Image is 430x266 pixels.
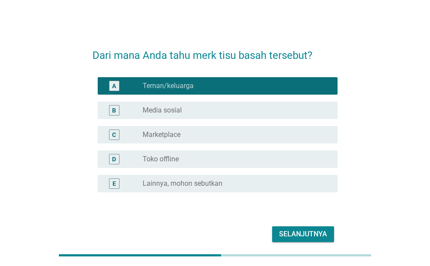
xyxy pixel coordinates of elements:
[143,179,222,188] label: Lainnya, mohon sebutkan
[112,81,116,90] div: A
[112,106,116,115] div: B
[143,155,179,164] label: Toko offline
[112,130,116,139] div: C
[112,154,116,164] div: D
[143,106,182,115] label: Media sosial
[113,179,116,188] div: E
[272,226,334,242] button: Selanjutnya
[143,130,181,139] label: Marketplace
[279,229,327,239] div: Selanjutnya
[143,82,194,90] label: Teman/keluarga
[92,39,337,63] h2: Dari mana Anda tahu merk tisu basah tersebut?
